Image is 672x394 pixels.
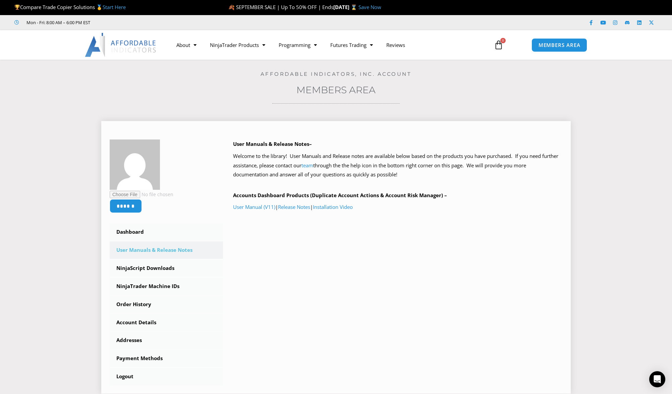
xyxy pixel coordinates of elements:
[110,223,223,385] nav: Account pages
[272,37,324,53] a: Programming
[110,260,223,277] a: NinjaScript Downloads
[103,4,126,10] a: Start Here
[500,38,506,43] span: 0
[110,278,223,295] a: NinjaTrader Machine IDs
[110,223,223,241] a: Dashboard
[25,18,90,26] span: Mon - Fri: 8:00 AM – 6:00 PM EST
[15,5,20,10] img: 🏆
[261,71,412,77] a: Affordable Indicators, Inc. Account
[233,192,447,199] b: Accounts Dashboard Products (Duplicate Account Actions & Account Risk Manager) –
[170,37,486,53] nav: Menu
[110,368,223,385] a: Logout
[110,296,223,313] a: Order History
[110,241,223,259] a: User Manuals & Release Notes
[484,35,513,55] a: 0
[170,37,203,53] a: About
[233,152,563,180] p: Welcome to the library! User Manuals and Release notes are available below based on the products ...
[539,43,580,48] span: MEMBERS AREA
[233,203,563,212] p: | |
[203,37,272,53] a: NinjaTrader Products
[278,204,310,210] a: Release Notes
[313,204,353,210] a: Installation Video
[296,84,376,96] a: Members Area
[531,38,587,52] a: MEMBERS AREA
[301,162,313,169] a: team
[100,19,200,26] iframe: Customer reviews powered by Trustpilot
[110,350,223,367] a: Payment Methods
[233,140,312,147] b: User Manuals & Release Notes–
[380,37,412,53] a: Reviews
[228,4,333,10] span: 🍂 SEPTEMBER SALE | Up To 50% OFF | Ends
[333,4,358,10] strong: [DATE] ⌛
[110,139,160,190] img: c1516005d8ed573649eda44635b6ef30f1baa517a775821c9ba89944c2dcc619
[110,314,223,331] a: Account Details
[324,37,380,53] a: Futures Trading
[358,4,381,10] a: Save Now
[14,4,126,10] span: Compare Trade Copier Solutions 🥇
[110,332,223,349] a: Addresses
[649,371,665,387] div: Open Intercom Messenger
[85,33,157,57] img: LogoAI | Affordable Indicators – NinjaTrader
[233,204,275,210] a: User Manual (V11)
